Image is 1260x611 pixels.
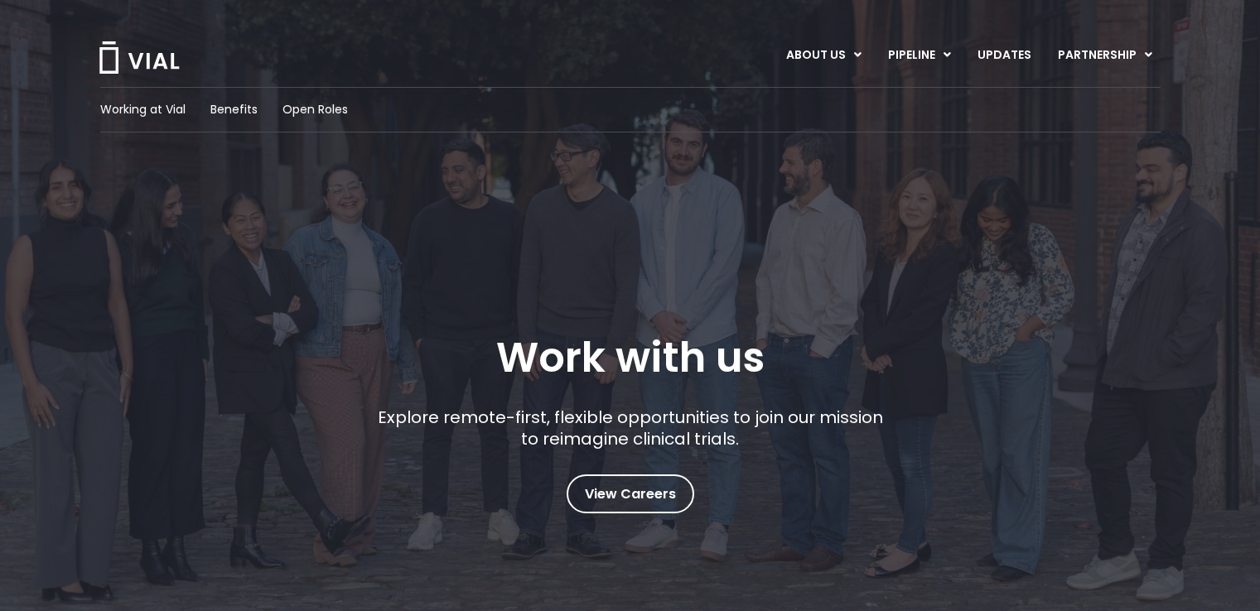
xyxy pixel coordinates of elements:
a: PARTNERSHIPMenu Toggle [1045,41,1166,70]
a: Benefits [210,101,258,118]
a: Working at Vial [100,101,186,118]
h1: Work with us [496,334,765,382]
a: ABOUT USMenu Toggle [773,41,874,70]
a: Open Roles [282,101,348,118]
span: View Careers [585,484,676,505]
p: Explore remote-first, flexible opportunities to join our mission to reimagine clinical trials. [371,407,889,450]
a: View Careers [567,474,694,513]
a: PIPELINEMenu Toggle [875,41,963,70]
a: UPDATES [964,41,1044,70]
img: Vial Logo [98,41,181,74]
